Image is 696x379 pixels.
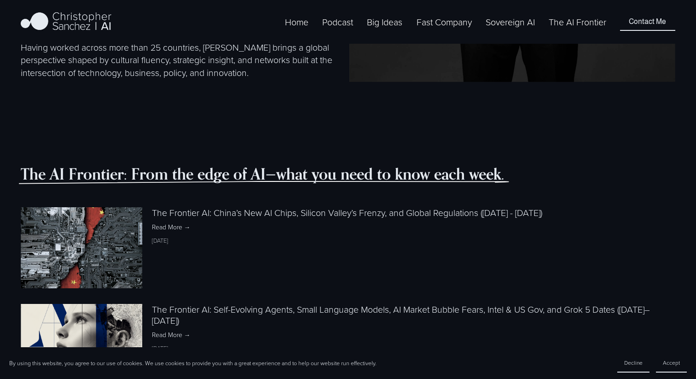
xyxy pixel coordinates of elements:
button: Accept [656,354,687,373]
a: The Frontier AI: Self-Evolving Agents, Small Language Models, AI Market Bubble Fears, Intel & US ... [152,303,650,327]
span: Accept [663,359,680,367]
strong: The AI Frontier: From the edge of AI—what you need to know each week. [21,164,504,184]
a: Home [285,15,308,29]
img: The Frontier AI: China’s New AI Chips, Silicon Valley’s Frenzy, and Global Regulations (Aug 26 - ... [21,187,142,309]
img: Christopher Sanchez | AI [21,11,111,34]
a: Podcast [322,15,353,29]
a: Sovereign AI [486,15,535,29]
p: By using this website, you agree to our use of cookies. We use cookies to provide you with a grea... [9,359,377,367]
a: folder dropdown [367,15,402,29]
time: [DATE] [152,236,168,245]
a: The Frontier AI: China’s New AI Chips, Silicon Valley’s Frenzy, and Global Regulations ([DATE] - ... [152,206,542,219]
a: The AI Frontier [549,15,606,29]
span: Fast Company [417,16,472,28]
p: Having worked across more than 25 countries, [PERSON_NAME] brings a global perspective shaped by ... [21,41,347,79]
button: Decline [617,354,650,373]
a: folder dropdown [417,15,472,29]
a: The Frontier AI: China’s New AI Chips, Silicon Valley’s Frenzy, and Global Regulations (Aug 26 - ... [21,207,151,288]
a: Read More → [152,222,675,232]
span: Decline [624,359,643,367]
time: [DATE] [152,344,168,352]
a: Read More → [152,330,675,339]
span: Big Ideas [367,16,402,28]
a: Contact Me [620,13,675,31]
